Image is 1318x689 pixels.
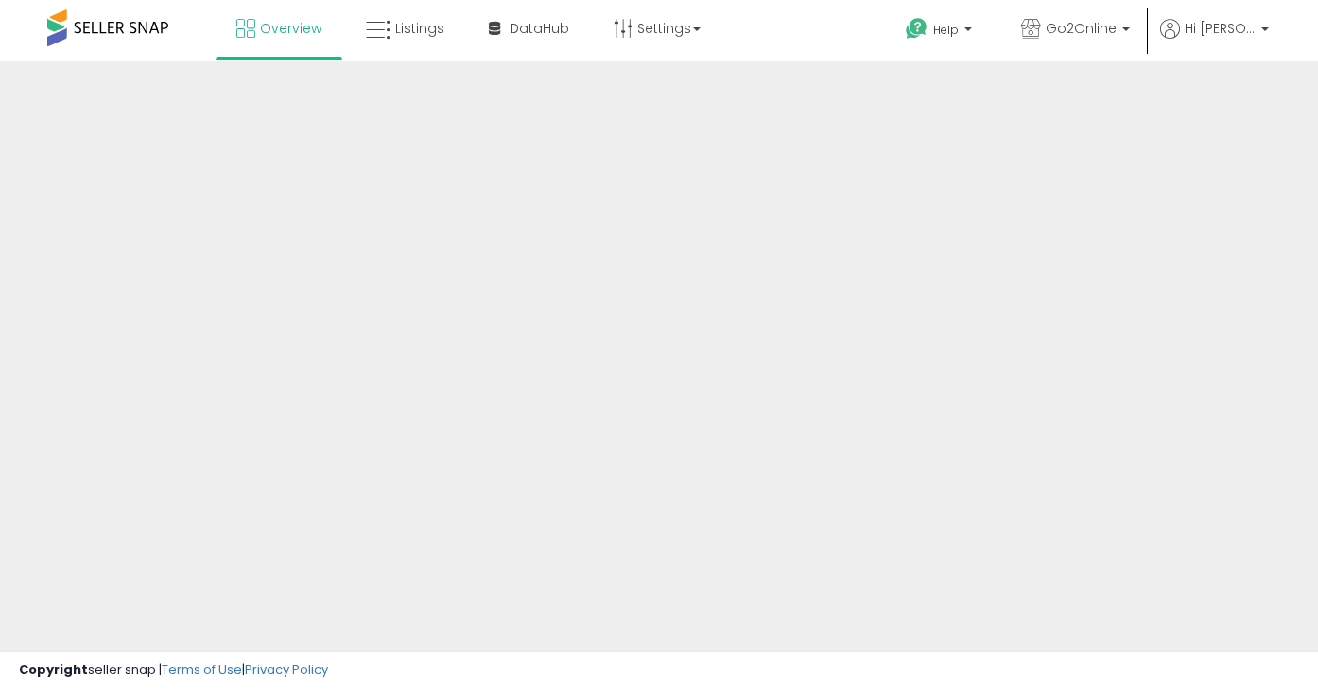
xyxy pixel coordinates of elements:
[1046,19,1117,38] span: Go2Online
[162,661,242,679] a: Terms of Use
[933,22,959,38] span: Help
[395,19,444,38] span: Listings
[510,19,569,38] span: DataHub
[260,19,321,38] span: Overview
[905,17,928,41] i: Get Help
[1160,19,1269,61] a: Hi [PERSON_NAME]
[1185,19,1256,38] span: Hi [PERSON_NAME]
[245,661,328,679] a: Privacy Policy
[19,662,328,680] div: seller snap | |
[891,3,991,61] a: Help
[19,661,88,679] strong: Copyright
